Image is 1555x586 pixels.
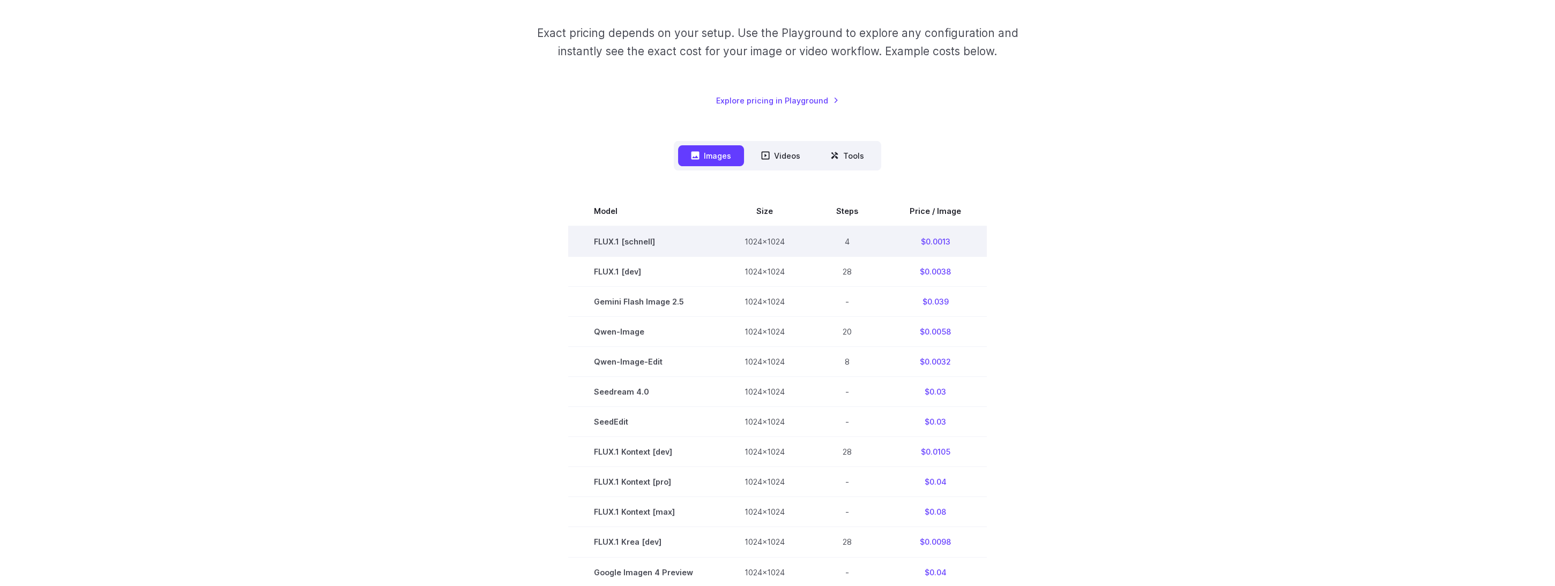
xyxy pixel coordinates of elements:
td: Qwen-Image [568,317,719,347]
td: $0.039 [884,287,987,317]
td: FLUX.1 [schnell] [568,226,719,257]
th: Size [719,196,810,226]
td: SeedEdit [568,407,719,437]
td: Qwen-Image-Edit [568,347,719,377]
td: FLUX.1 Kontext [pro] [568,467,719,497]
td: $0.03 [884,377,987,407]
td: $0.0058 [884,317,987,347]
td: FLUX.1 Kontext [max] [568,497,719,527]
td: 1024x1024 [719,437,810,467]
td: 1024x1024 [719,377,810,407]
td: 1024x1024 [719,226,810,257]
td: $0.0098 [884,527,987,557]
td: FLUX.1 Krea [dev] [568,527,719,557]
td: 1024x1024 [719,407,810,437]
td: 8 [810,347,884,377]
td: 28 [810,437,884,467]
td: $0.04 [884,467,987,497]
td: 1024x1024 [719,257,810,287]
td: $0.03 [884,407,987,437]
td: 1024x1024 [719,527,810,557]
td: - [810,377,884,407]
td: 1024x1024 [719,317,810,347]
td: 20 [810,317,884,347]
th: Price / Image [884,196,987,226]
td: 28 [810,257,884,287]
td: $0.0105 [884,437,987,467]
td: 1024x1024 [719,467,810,497]
td: 1024x1024 [719,347,810,377]
p: Exact pricing depends on your setup. Use the Playground to explore any configuration and instantl... [516,24,1038,60]
td: FLUX.1 Kontext [dev] [568,437,719,467]
a: Explore pricing in Playground [716,94,839,107]
td: - [810,407,884,437]
button: Images [678,145,744,166]
td: 1024x1024 [719,497,810,527]
button: Videos [748,145,813,166]
th: Steps [810,196,884,226]
td: - [810,497,884,527]
td: FLUX.1 [dev] [568,257,719,287]
td: $0.0013 [884,226,987,257]
td: - [810,467,884,497]
td: - [810,287,884,317]
th: Model [568,196,719,226]
td: $0.0032 [884,347,987,377]
td: $0.0038 [884,257,987,287]
button: Tools [817,145,877,166]
td: 4 [810,226,884,257]
td: 28 [810,527,884,557]
td: $0.08 [884,497,987,527]
td: Seedream 4.0 [568,377,719,407]
td: 1024x1024 [719,287,810,317]
span: Gemini Flash Image 2.5 [594,295,693,308]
